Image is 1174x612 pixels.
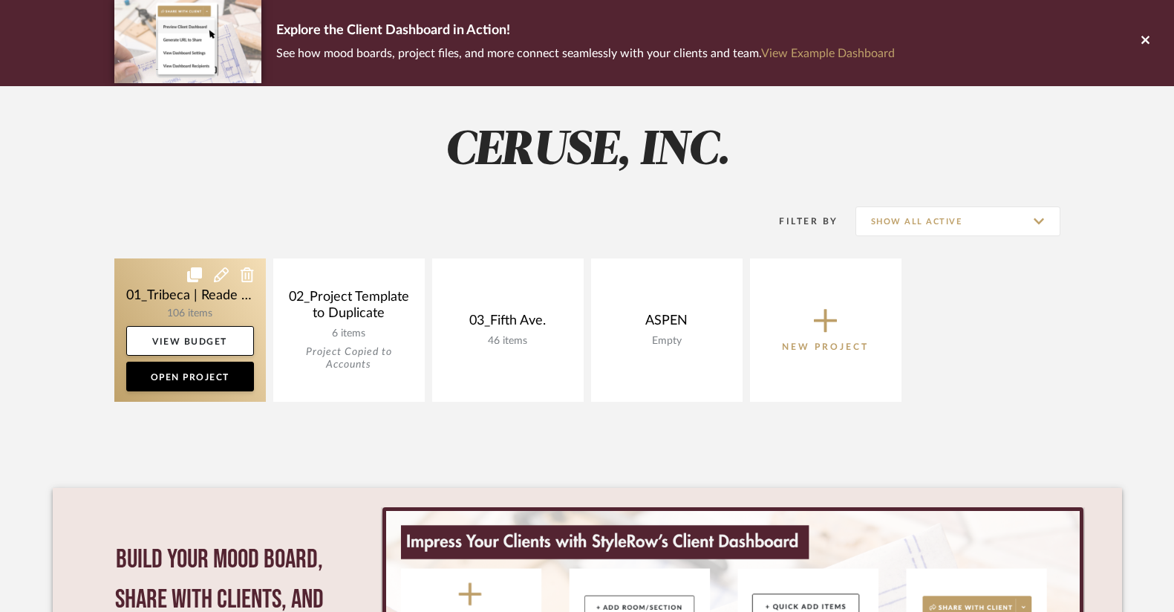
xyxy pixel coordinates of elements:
[603,313,731,335] div: ASPEN
[603,335,731,348] div: Empty
[126,326,254,356] a: View Budget
[444,313,572,335] div: 03_Fifth Ave.
[760,214,838,229] div: Filter By
[782,339,869,354] p: New Project
[285,346,413,371] div: Project Copied to Accounts
[285,328,413,340] div: 6 items
[285,289,413,328] div: 02_Project Template to Duplicate
[276,19,895,43] p: Explore the Client Dashboard in Action!
[53,123,1122,179] h2: CERUSE, INC.
[444,335,572,348] div: 46 items
[126,362,254,391] a: Open Project
[761,48,895,59] a: View Example Dashboard
[750,258,901,402] button: New Project
[276,43,895,64] p: See how mood boards, project files, and more connect seamlessly with your clients and team.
